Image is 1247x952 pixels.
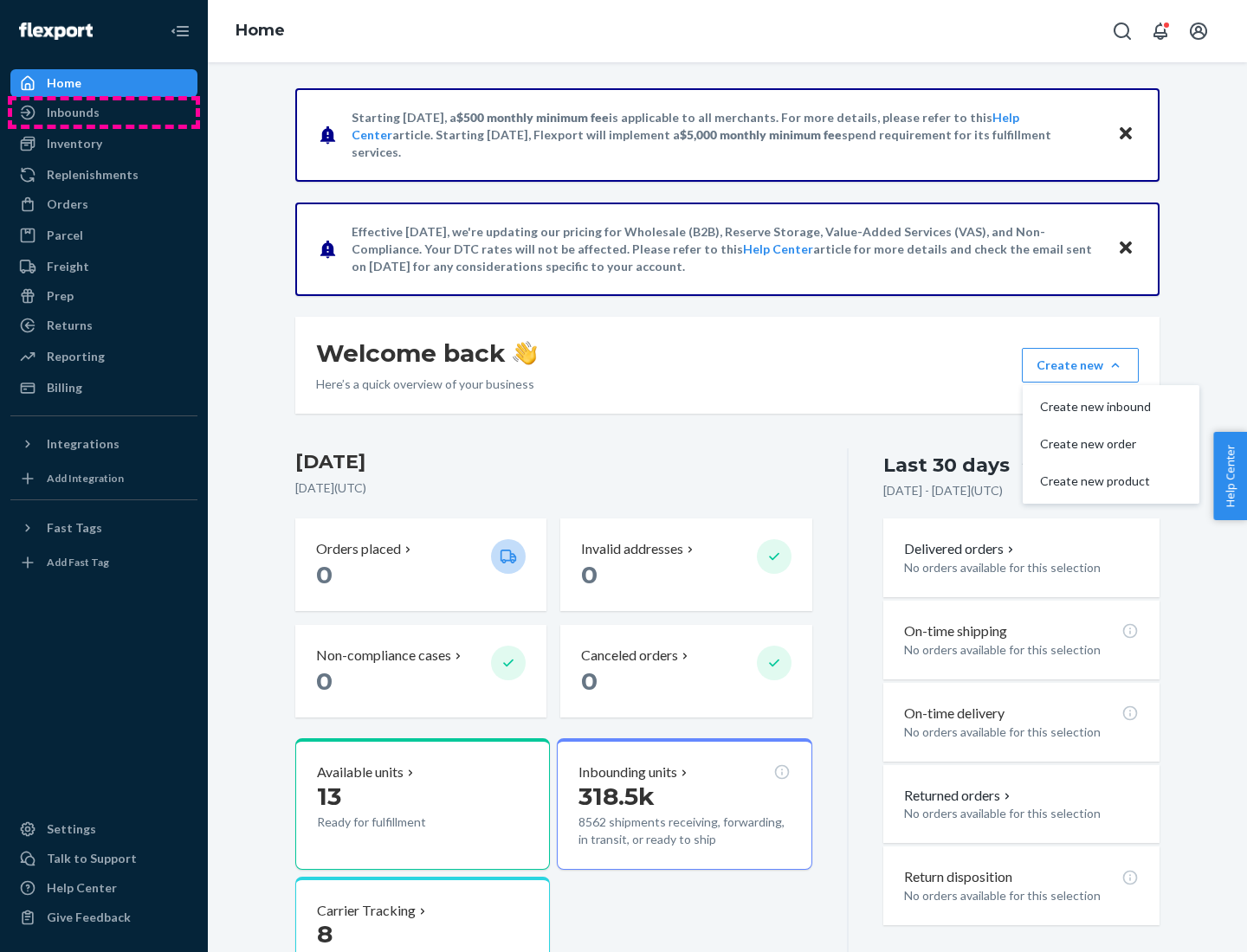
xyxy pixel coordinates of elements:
[1026,389,1196,426] button: Create new inbound
[1213,432,1247,520] button: Help Center
[47,909,131,926] div: Give Feedback
[1181,14,1216,48] button: Open account menu
[317,901,416,921] p: Carrier Tracking
[1115,122,1137,147] button: Close
[10,343,197,370] a: Reporting
[47,74,81,92] div: Home
[578,782,655,811] span: 318.5k
[680,127,842,142] span: $5,000 monthly minimum fee
[10,514,197,542] button: Fast Tags
[316,646,451,666] p: Non-compliance cases
[317,782,341,811] span: 13
[163,14,197,48] button: Close Navigation
[47,348,105,365] div: Reporting
[47,317,93,334] div: Returns
[1143,14,1178,48] button: Open notifications
[581,666,598,696] span: 0
[47,471,124,486] div: Add Integration
[10,845,197,872] a: Talk to Support
[47,519,102,537] div: Fast Tags
[316,376,537,393] p: Here’s a quick overview of your business
[904,704,1005,724] p: On-time delivery
[316,560,333,589] span: 0
[236,21,285,40] a: Home
[743,241,813,256] a: Help Center
[883,452,1010,479] div: Last 30 days
[904,539,1018,559] button: Delivered orders
[47,555,109,569] div: Add Fast Tag
[1026,463,1196,500] button: Create new product
[10,69,197,97] a: Home
[10,190,197,218] a: Orders
[316,539,401,559] p: Orders placed
[47,258,89,275] div: Freight
[47,135,102,152] div: Inventory
[560,518,811,611] button: Invalid addresses 0
[1115,236,1137,261] button: Close
[47,850,137,867] div: Talk to Support
[904,559,1139,576] p: No orders available for this selection
[47,435,120,453] div: Integrations
[10,130,197,158] a: Inventory
[578,762,677,782] p: Inbounding units
[295,448,812,476] h3: [DATE]
[352,109,1101,161] p: Starting [DATE], a is applicable to all merchants. For more details, please refer to this article...
[10,374,197,402] a: Billing
[317,814,477,831] p: Ready for fulfillment
[295,479,812,497] p: [DATE] ( UTC )
[10,904,197,931] button: Give Feedback
[904,786,1014,806] button: Returned orders
[904,867,1012,887] p: Return disposition
[47,196,88,213] div: Orders
[581,539,683,559] p: Invalid addresses
[904,805,1139,822] p: No orders available for this selection
[47,287,74,305] div: Prep
[883,482,1003,499] p: [DATE] - [DATE] ( UTC )
[1040,475,1151,487] span: Create new product
[47,879,117,897] div: Help Center
[352,223,1101,275] p: Effective [DATE], we're updating our pricing for Wholesale (B2B), Reserve Storage, Value-Added Se...
[19,23,93,40] img: Flexport logo
[10,99,197,126] a: Inbounds
[904,621,1007,641] p: On-time shipping
[47,379,82,396] div: Billing
[904,887,1139,904] p: No orders available for this selection
[47,104,100,121] div: Inbounds
[10,222,197,249] a: Parcel
[1026,426,1196,463] button: Create new order
[904,641,1139,659] p: No orders available for this selection
[317,762,404,782] p: Available units
[10,312,197,339] a: Returns
[10,815,197,843] a: Settings
[581,560,598,589] span: 0
[1105,14,1140,48] button: Open Search Box
[10,282,197,310] a: Prep
[316,338,537,369] h1: Welcome back
[47,820,96,838] div: Settings
[581,646,678,666] p: Canceled orders
[904,724,1139,741] p: No orders available for this selection
[295,518,546,611] button: Orders placed 0
[1040,401,1151,413] span: Create new inbound
[295,738,550,870] button: Available units13Ready for fulfillment
[10,161,197,189] a: Replenishments
[222,6,299,56] ol: breadcrumbs
[10,549,197,576] a: Add Fast Tag
[513,341,537,365] img: hand-wave emoji
[456,110,609,125] span: $500 monthly minimum fee
[560,625,811,717] button: Canceled orders 0
[47,166,139,183] div: Replenishments
[295,625,546,717] button: Non-compliance cases 0
[10,874,197,902] a: Help Center
[557,738,811,870] button: Inbounding units318.5k8562 shipments receiving, forwarding, in transit, or ready to ship
[10,465,197,492] a: Add Integration
[1022,348,1139,383] button: Create newCreate new inboundCreate new orderCreate new product
[10,253,197,280] a: Freight
[316,666,333,696] span: 0
[1040,438,1151,450] span: Create new order
[10,430,197,458] button: Integrations
[47,227,83,244] div: Parcel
